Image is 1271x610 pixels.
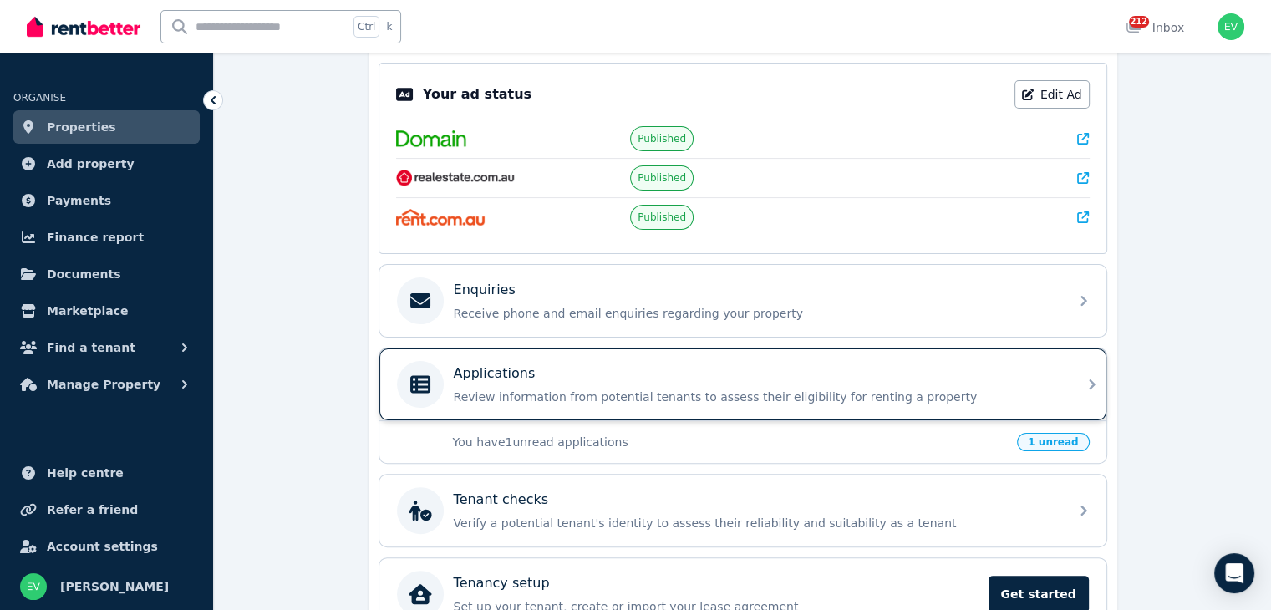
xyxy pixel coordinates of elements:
span: Help centre [47,463,124,483]
span: Ctrl [353,16,379,38]
a: ApplicationsReview information from potential tenants to assess their eligibility for renting a p... [379,348,1106,420]
span: Properties [47,117,116,137]
span: Account settings [47,536,158,557]
p: Receive phone and email enquiries regarding your property [454,305,1059,322]
img: Domain.com.au [396,130,466,147]
button: Manage Property [13,368,200,401]
img: Emma Vatos [20,573,47,600]
p: Tenant checks [454,490,549,510]
p: Review information from potential tenants to assess their eligibility for renting a property [454,389,1059,405]
p: Your ad status [423,84,531,104]
a: Edit Ad [1014,80,1090,109]
a: Account settings [13,530,200,563]
span: Find a tenant [47,338,135,358]
span: [PERSON_NAME] [60,577,169,597]
a: EnquiriesReceive phone and email enquiries regarding your property [379,265,1106,337]
button: Find a tenant [13,331,200,364]
p: Verify a potential tenant's identity to assess their reliability and suitability as a tenant [454,515,1059,531]
span: Marketplace [47,301,128,321]
span: Finance report [47,227,144,247]
a: Refer a friend [13,493,200,526]
img: Emma Vatos [1218,13,1244,40]
a: Help centre [13,456,200,490]
a: Documents [13,257,200,291]
span: 212 [1129,16,1149,28]
a: Tenant checksVerify a potential tenant's identity to assess their reliability and suitability as ... [379,475,1106,546]
span: Manage Property [47,374,160,394]
span: Refer a friend [47,500,138,520]
div: Open Intercom Messenger [1214,553,1254,593]
span: k [386,20,392,33]
a: Payments [13,184,200,217]
span: Documents [47,264,121,284]
img: Rent.com.au [396,209,486,226]
a: Marketplace [13,294,200,328]
span: Published [638,211,686,224]
img: RealEstate.com.au [396,170,516,186]
img: RentBetter [27,14,140,39]
span: Published [638,132,686,145]
p: Applications [454,363,536,384]
div: Inbox [1126,19,1184,36]
span: Add property [47,154,135,174]
span: Published [638,171,686,185]
p: Tenancy setup [454,573,550,593]
p: Enquiries [454,280,516,300]
a: Finance report [13,221,200,254]
span: ORGANISE [13,92,66,104]
span: 1 unread [1017,433,1089,451]
a: Properties [13,110,200,144]
a: Add property [13,147,200,180]
p: You have 1 unread applications [453,434,1008,450]
span: Payments [47,191,111,211]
